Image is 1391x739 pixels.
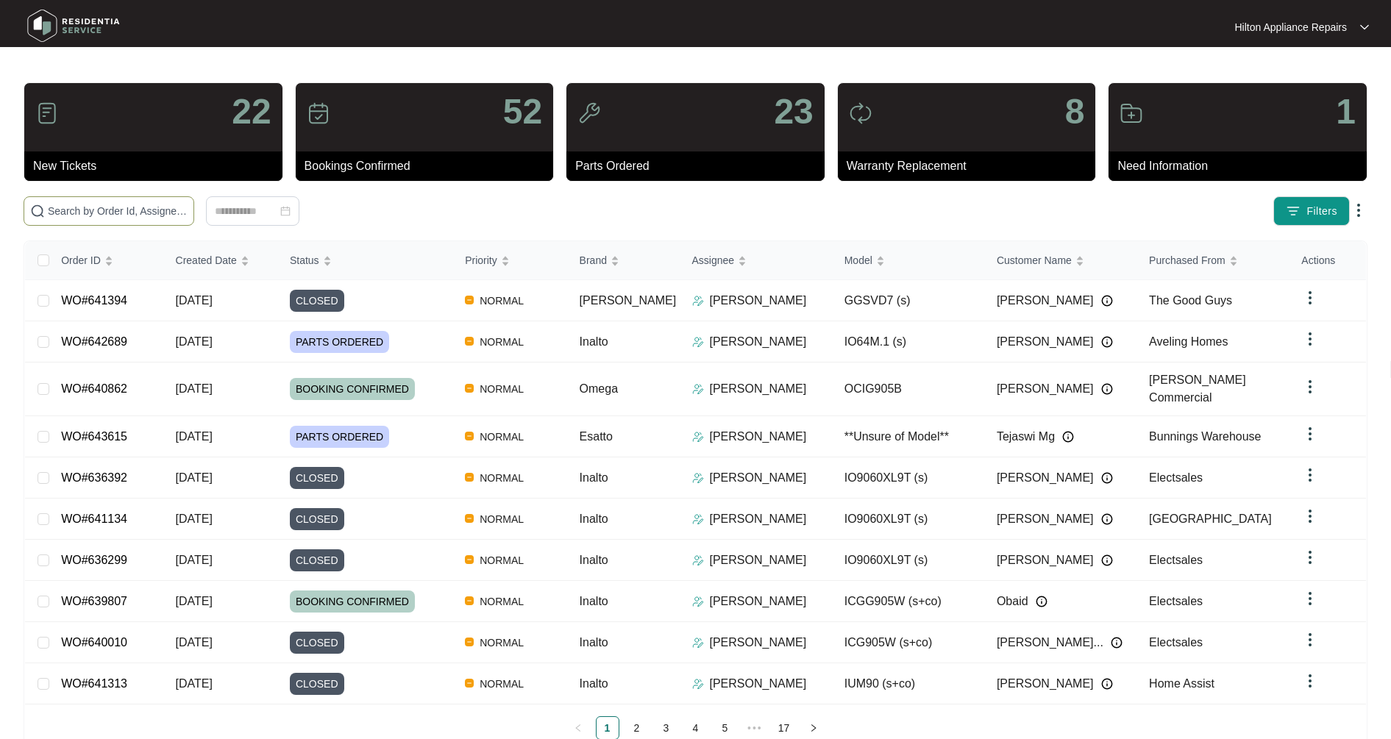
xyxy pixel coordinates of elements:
[692,637,704,649] img: Assigner Icon
[474,469,530,487] span: NORMAL
[61,252,101,268] span: Order ID
[710,428,807,446] p: [PERSON_NAME]
[465,296,474,304] img: Vercel Logo
[580,595,608,607] span: Inalto
[847,157,1096,175] p: Warranty Replacement
[176,382,213,395] span: [DATE]
[61,335,127,348] a: WO#642689
[1120,101,1143,125] img: icon
[692,295,704,307] img: Assigner Icon
[1301,590,1319,607] img: dropdown arrow
[774,94,813,129] p: 23
[1301,425,1319,443] img: dropdown arrow
[48,203,188,219] input: Search by Order Id, Assignee Name, Customer Name, Brand and Model
[710,380,807,398] p: [PERSON_NAME]
[1149,677,1214,690] span: Home Assist
[474,634,530,651] span: NORMAL
[49,241,163,280] th: Order ID
[61,636,127,649] a: WO#640010
[1149,430,1261,443] span: Bunnings Warehouse
[176,677,213,690] span: [DATE]
[474,428,530,446] span: NORMAL
[305,157,554,175] p: Bookings Confirmed
[290,508,344,530] span: CLOSED
[710,675,807,693] p: [PERSON_NAME]
[833,499,985,540] td: IO9060XL9T (s)
[22,4,125,48] img: residentia service logo
[692,252,735,268] span: Assignee
[307,101,330,125] img: icon
[1301,549,1319,566] img: dropdown arrow
[1350,201,1367,219] img: dropdown arrow
[176,430,213,443] span: [DATE]
[1101,336,1113,348] img: Info icon
[474,551,530,569] span: NORMAL
[575,157,825,175] p: Parts Ordered
[1101,383,1113,395] img: Info icon
[655,717,677,739] a: 3
[290,378,415,400] span: BOOKING CONFIRMED
[1149,595,1203,607] span: Electsales
[1301,378,1319,396] img: dropdown arrow
[997,510,1094,528] span: [PERSON_NAME]
[465,638,474,646] img: Vercel Logo
[692,554,704,566] img: Assigner Icon
[1234,20,1347,35] p: Hilton Appliance Repairs
[773,717,795,739] a: 17
[997,333,1094,351] span: [PERSON_NAME]
[290,590,415,613] span: BOOKING CONFIRMED
[692,383,704,395] img: Assigner Icon
[833,581,985,622] td: ICGG905W (s+co)
[465,384,474,393] img: Vercel Logo
[1149,252,1225,268] span: Purchased From
[290,331,389,353] span: PARTS ORDERED
[1301,631,1319,649] img: dropdown arrow
[61,677,127,690] a: WO#641313
[61,294,127,307] a: WO#641394
[1101,513,1113,525] img: Info icon
[710,510,807,528] p: [PERSON_NAME]
[692,431,704,443] img: Assigner Icon
[685,717,707,739] a: 4
[290,252,319,268] span: Status
[710,634,807,651] p: [PERSON_NAME]
[453,241,567,280] th: Priority
[474,380,530,398] span: NORMAL
[997,428,1055,446] span: Tejaswi Mg
[985,241,1137,280] th: Customer Name
[465,432,474,440] img: Vercel Logo
[1101,554,1113,566] img: Info icon
[1149,554,1203,566] span: Electsales
[30,204,45,218] img: search-icon
[997,551,1094,569] span: [PERSON_NAME]
[474,510,530,528] span: NORMAL
[710,593,807,610] p: [PERSON_NAME]
[1149,335,1228,348] span: Aveling Homes
[580,252,607,268] span: Brand
[1149,636,1203,649] span: Electsales
[176,335,213,348] span: [DATE]
[680,241,833,280] th: Assignee
[176,513,213,525] span: [DATE]
[714,717,736,739] a: 5
[1036,596,1047,607] img: Info icon
[710,469,807,487] p: [PERSON_NAME]
[465,337,474,346] img: Vercel Logo
[290,632,344,654] span: CLOSED
[833,663,985,704] td: IUM90 (s+co)
[997,469,1094,487] span: [PERSON_NAME]
[465,252,497,268] span: Priority
[164,241,278,280] th: Created Date
[809,724,818,732] span: right
[1336,94,1356,129] p: 1
[833,622,985,663] td: ICG905W (s+co)
[465,679,474,688] img: Vercel Logo
[61,430,127,443] a: WO#643615
[1149,513,1272,525] span: [GEOGRAPHIC_DATA]
[290,426,389,448] span: PARTS ORDERED
[176,252,237,268] span: Created Date
[1289,241,1366,280] th: Actions
[1273,196,1350,226] button: filter iconFilters
[176,595,213,607] span: [DATE]
[474,593,530,610] span: NORMAL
